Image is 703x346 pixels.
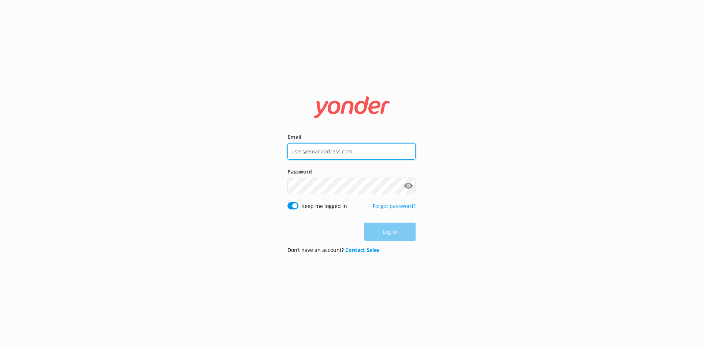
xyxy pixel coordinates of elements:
[345,246,379,253] a: Contact Sales
[287,168,416,176] label: Password
[287,246,379,254] p: Don’t have an account?
[373,202,416,209] a: Forgot password?
[301,202,347,210] label: Keep me logged in
[401,179,416,193] button: Show password
[287,143,416,160] input: user@emailaddress.com
[287,133,416,141] label: Email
